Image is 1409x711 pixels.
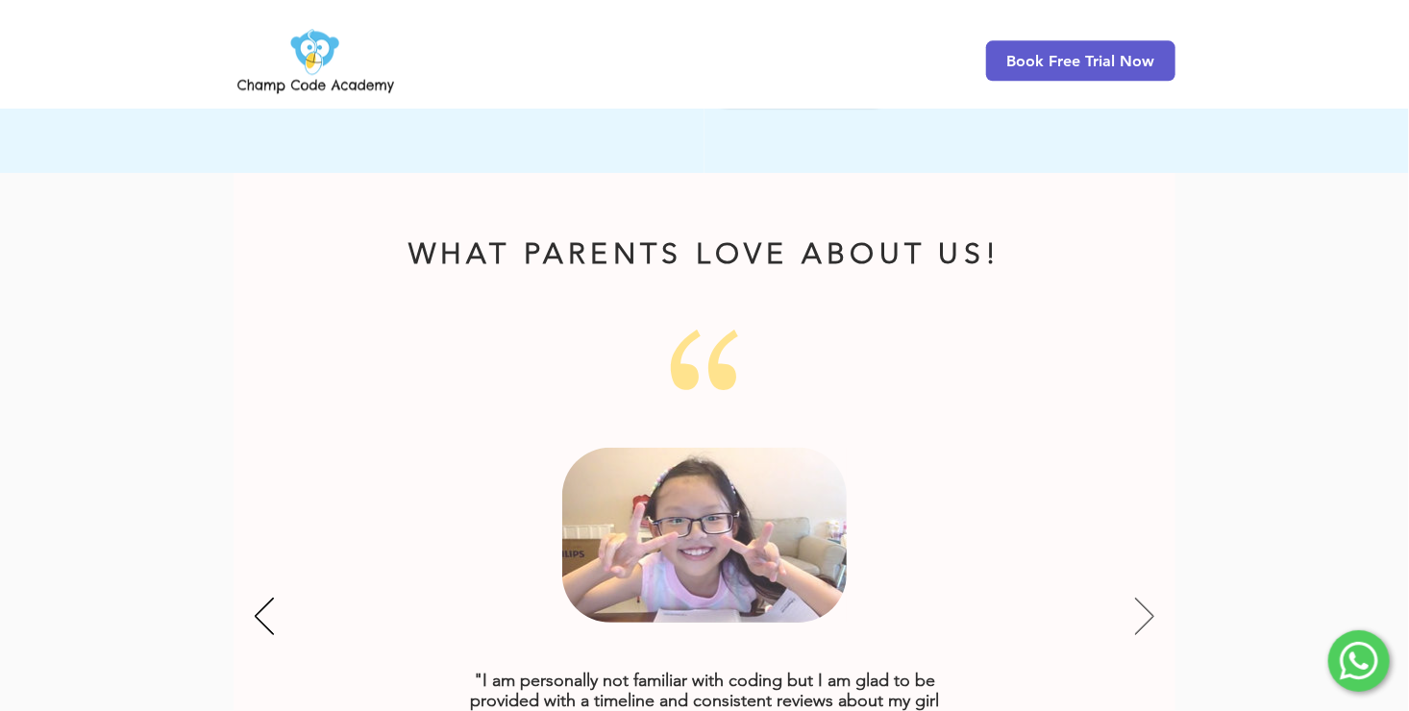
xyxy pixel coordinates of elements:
[562,448,847,623] svg: Online Coding Class for Kids
[408,236,1001,271] span: WHAT PARENTS LOVE ABOUT US!
[255,598,274,638] button: Previous
[986,40,1175,81] a: Book Free Trial Now
[1135,598,1154,638] button: Next
[1007,52,1155,70] span: Book Free Trial Now
[234,23,398,98] img: Champ Code Academy Logo PNG.png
